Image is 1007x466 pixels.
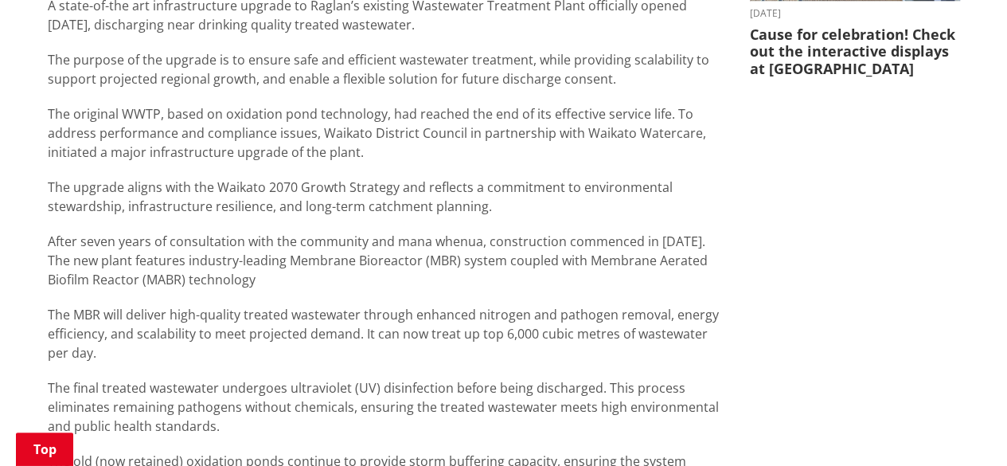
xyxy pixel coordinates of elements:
[48,178,726,216] p: The upgrade aligns with the Waikato 2070 Growth Strategy and reflects a commitment to environment...
[48,104,726,162] p: The original WWTP, based on oxidation pond technology, had reached the end of its effective servi...
[48,232,726,289] p: After seven years of consultation with the community and mana whenua, construction commenced in [...
[16,433,73,466] a: Top
[48,378,726,436] p: The final treated wastewater undergoes ultraviolet (UV) disinfection before being discharged. Thi...
[750,9,960,18] time: [DATE]
[750,26,960,78] h3: Cause for celebration! Check out the interactive displays at [GEOGRAPHIC_DATA]
[48,50,726,88] p: The purpose of the upgrade is to ensure safe and efficient wastewater treatment, while providing ...
[48,305,726,362] p: The MBR will deliver high-quality treated wastewater through enhanced nitrogen and pathogen remov...
[934,399,991,456] iframe: Messenger Launcher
